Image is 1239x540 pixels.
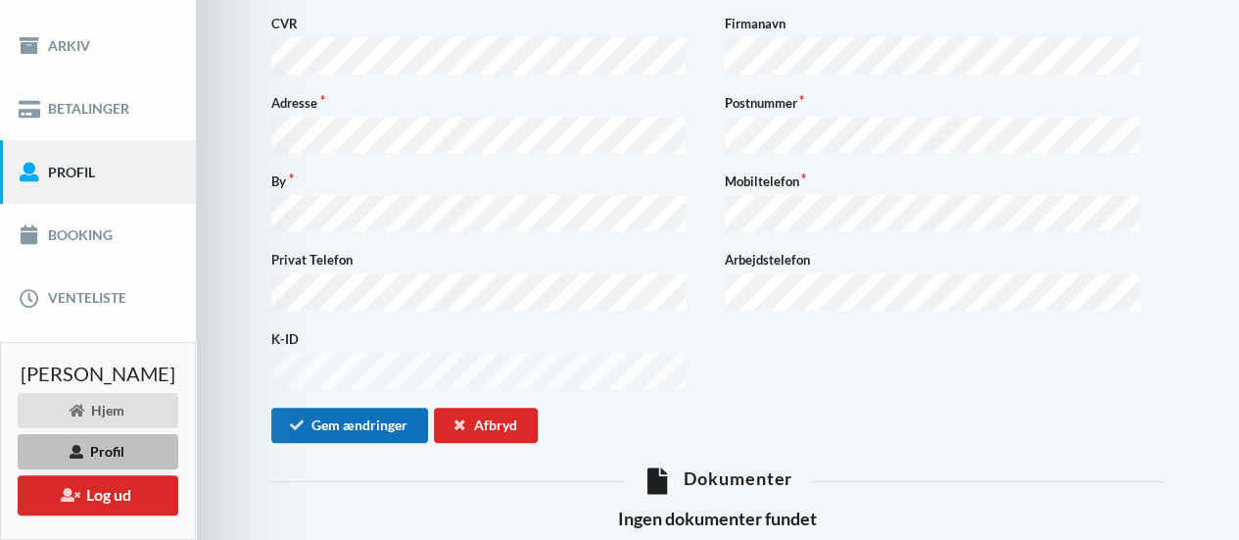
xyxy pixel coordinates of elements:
[271,329,711,349] label: K-ID
[271,14,711,33] label: CVR
[271,172,711,191] label: By
[18,475,178,515] button: Log ud
[725,250,1165,270] label: Arbejdstelefon
[18,434,178,469] div: Profil
[271,93,711,113] label: Adresse
[725,172,1165,191] label: Mobiltelefon
[271,508,1164,530] h3: Ingen dokumenter fundet
[21,364,175,383] span: [PERSON_NAME]
[271,467,1164,494] div: Dokumenter
[725,93,1165,113] label: Postnummer
[434,408,538,443] div: Afbryd
[271,250,711,270] label: Privat Telefon
[271,408,428,443] button: Gem ændringer
[725,14,1165,33] label: Firmanavn
[18,393,178,428] div: Hjem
